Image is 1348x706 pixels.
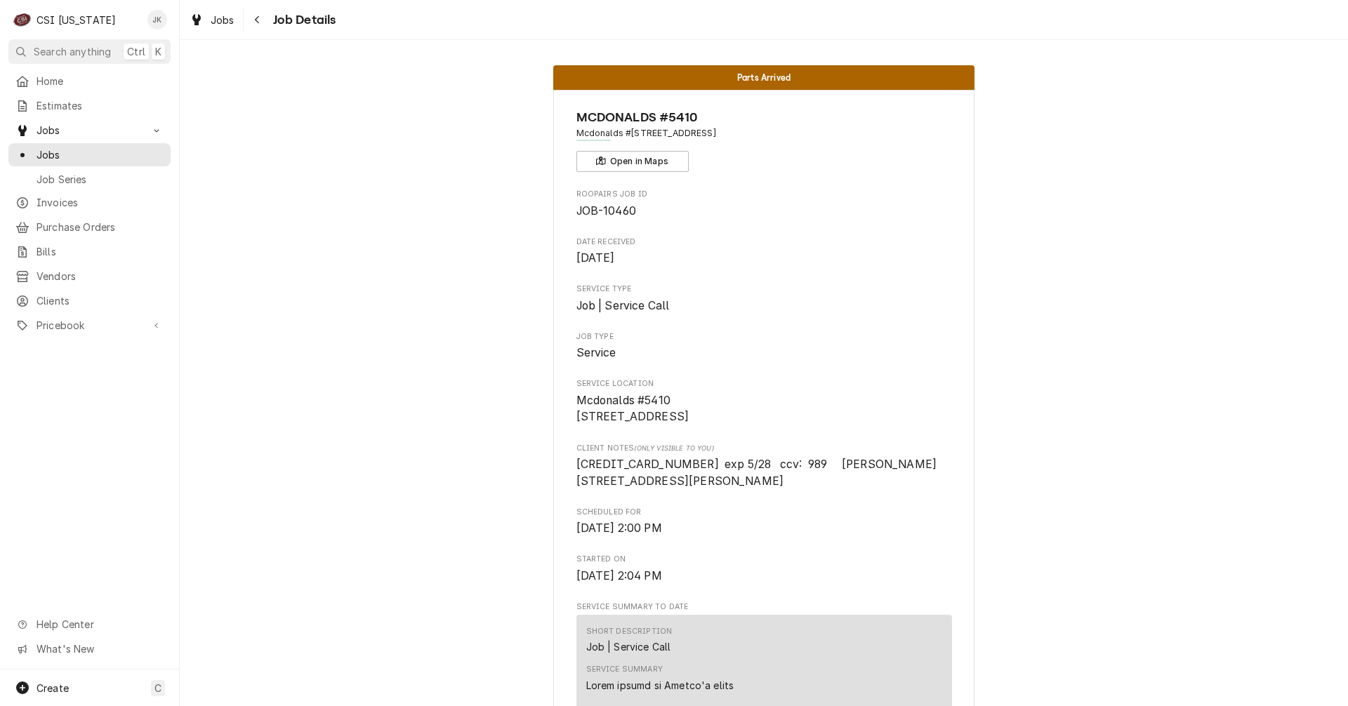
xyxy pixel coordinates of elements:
span: Job Type [576,345,952,361]
span: Vendors [37,269,164,284]
span: Purchase Orders [37,220,164,234]
span: Started On [576,568,952,585]
span: Job | Service Call [576,299,670,312]
span: Date Received [576,250,952,267]
span: [DATE] 2:04 PM [576,569,662,582]
span: Estimates [37,98,164,113]
span: JOB-10460 [576,204,636,218]
button: Navigate back [246,8,269,31]
span: Home [37,74,164,88]
span: Service Location [576,392,952,425]
button: Search anythingCtrlK [8,39,171,64]
div: Date Received [576,237,952,267]
div: Service Location [576,378,952,425]
div: JK [147,10,167,29]
span: Address [576,127,952,140]
div: [object Object] [576,443,952,490]
a: Bills [8,240,171,263]
div: Job | Service Call [586,639,671,654]
span: Service Type [576,298,952,314]
span: [DATE] [576,251,615,265]
div: C [13,10,32,29]
span: Jobs [211,13,234,27]
div: Roopairs Job ID [576,189,952,219]
span: Service [576,346,616,359]
span: What's New [37,641,162,656]
a: Go to Jobs [8,119,171,142]
span: (Only Visible to You) [634,444,713,452]
a: Estimates [8,94,171,117]
div: Client Information [576,108,952,172]
span: Pricebook [37,318,143,333]
a: Jobs [184,8,240,32]
span: Create [37,682,69,694]
a: Clients [8,289,171,312]
span: [object Object] [576,456,952,489]
span: Mcdonalds #5410 [STREET_ADDRESS] [576,394,689,424]
span: Service Summary To Date [576,601,952,613]
span: Invoices [37,195,164,210]
span: Service Type [576,284,952,295]
span: Name [576,108,952,127]
span: Client Notes [576,443,952,454]
a: Go to What's New [8,637,171,660]
span: Roopairs Job ID [576,203,952,220]
span: Search anything [34,44,111,59]
span: Scheduled For [576,507,952,518]
span: K [155,44,161,59]
span: Bills [37,244,164,259]
a: Go to Pricebook [8,314,171,337]
button: Open in Maps [576,151,689,172]
div: Short Description [586,626,673,637]
a: Jobs [8,143,171,166]
span: Jobs [37,147,164,162]
a: Go to Help Center [8,613,171,636]
span: [DATE] 2:00 PM [576,521,662,535]
span: Started On [576,554,952,565]
span: [CREDIT_CARD_NUMBER] exp 5/28 ccv: 989 [PERSON_NAME] [STREET_ADDRESS][PERSON_NAME] [576,458,937,488]
span: Ctrl [127,44,145,59]
span: Service Location [576,378,952,389]
a: Home [8,69,171,93]
a: Purchase Orders [8,215,171,239]
span: Date Received [576,237,952,248]
span: Job Details [269,11,336,29]
a: Vendors [8,265,171,288]
a: Job Series [8,168,171,191]
span: C [154,681,161,695]
div: Service Summary [586,664,663,675]
span: Scheduled For [576,520,952,537]
div: Service Type [576,284,952,314]
div: CSI [US_STATE] [37,13,116,27]
span: Clients [37,293,164,308]
div: Status [553,65,974,90]
div: Scheduled For [576,507,952,537]
span: Help Center [37,617,162,632]
div: Started On [576,554,952,584]
span: Job Type [576,331,952,342]
a: Invoices [8,191,171,214]
div: Jeff Kuehl's Avatar [147,10,167,29]
span: Roopairs Job ID [576,189,952,200]
span: Parts Arrived [737,73,791,82]
div: Job Type [576,331,952,361]
div: CSI Kentucky's Avatar [13,10,32,29]
span: Jobs [37,123,143,138]
span: Job Series [37,172,164,187]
